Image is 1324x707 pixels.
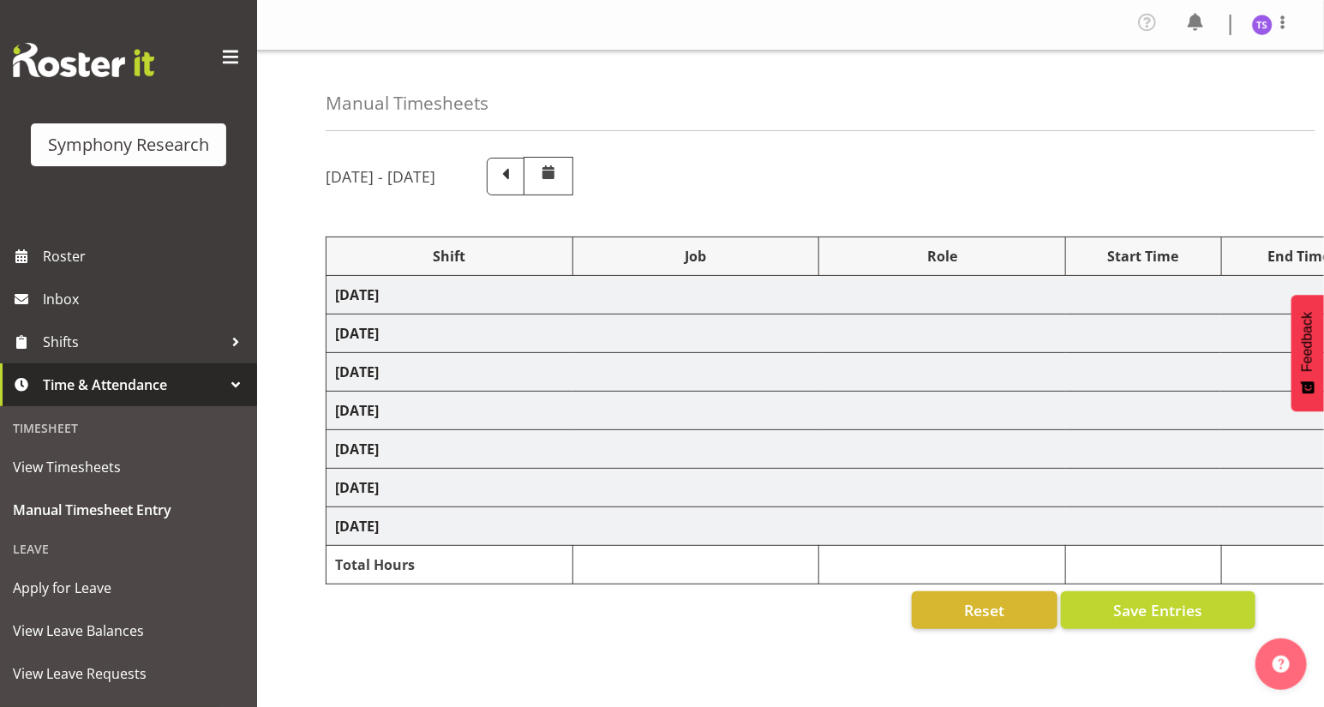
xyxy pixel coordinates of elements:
[1291,295,1324,411] button: Feedback - Show survey
[48,132,209,158] div: Symphony Research
[4,652,253,695] a: View Leave Requests
[582,246,811,267] div: Job
[13,43,154,77] img: Rosterit website logo
[4,609,253,652] a: View Leave Balances
[327,546,573,584] td: Total Hours
[13,618,244,644] span: View Leave Balances
[964,599,1004,621] span: Reset
[1273,656,1290,673] img: help-xxl-2.png
[828,246,1057,267] div: Role
[1300,312,1315,372] span: Feedback
[326,167,435,186] h5: [DATE] - [DATE]
[43,372,223,398] span: Time & Attendance
[1113,599,1202,621] span: Save Entries
[1252,15,1273,35] img: titi-strickland1975.jpg
[4,531,253,566] div: Leave
[4,488,253,531] a: Manual Timesheet Entry
[4,446,253,488] a: View Timesheets
[43,286,249,312] span: Inbox
[4,410,253,446] div: Timesheet
[335,246,564,267] div: Shift
[43,329,223,355] span: Shifts
[13,575,244,601] span: Apply for Leave
[4,566,253,609] a: Apply for Leave
[326,93,488,113] h4: Manual Timesheets
[13,454,244,480] span: View Timesheets
[912,591,1057,629] button: Reset
[43,243,249,269] span: Roster
[1075,246,1213,267] div: Start Time
[13,497,244,523] span: Manual Timesheet Entry
[1061,591,1255,629] button: Save Entries
[13,661,244,686] span: View Leave Requests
